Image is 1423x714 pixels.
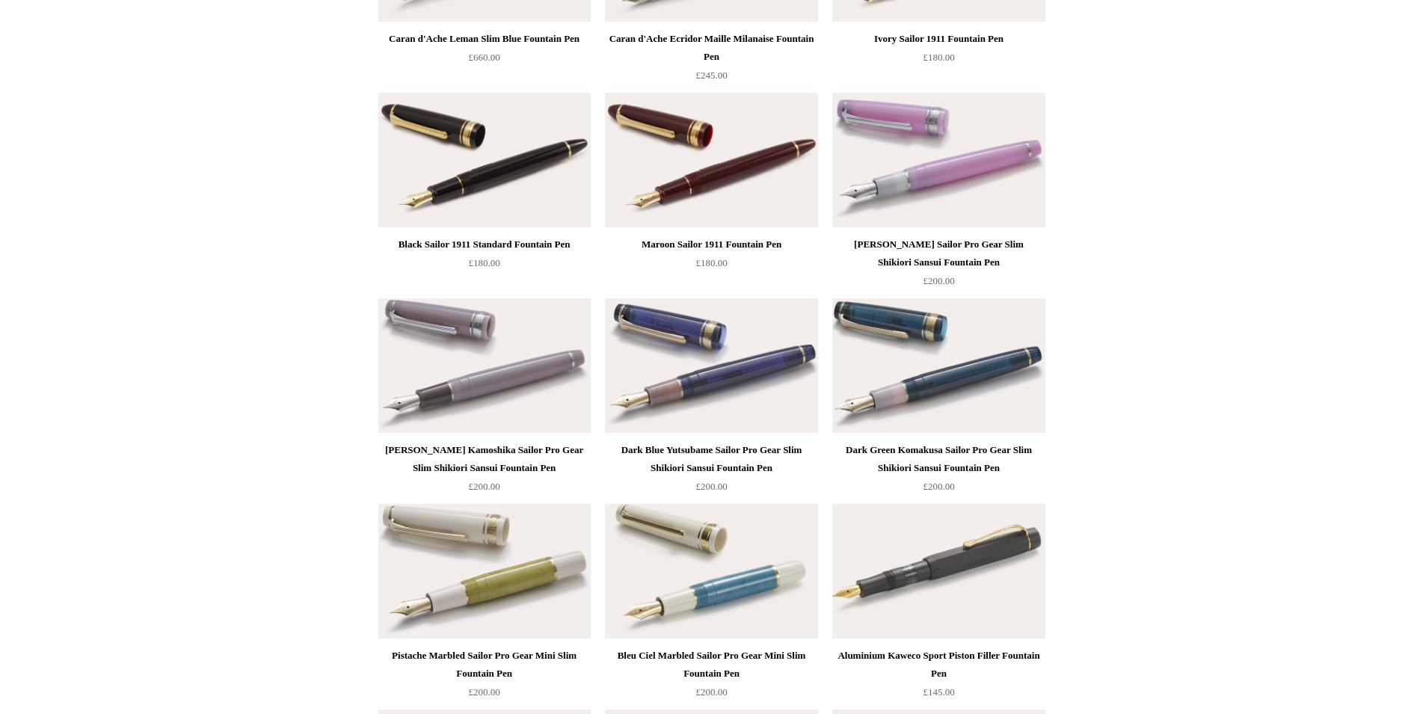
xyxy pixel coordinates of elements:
[832,93,1045,227] img: Lilac Nadeshiko Sailor Pro Gear Slim Shikiori Sansui Fountain Pen
[605,236,817,297] a: Maroon Sailor 1911 Fountain Pen £180.00
[832,504,1045,638] img: Aluminium Kaweco Sport Piston Filler Fountain Pen
[605,93,817,227] img: Maroon Sailor 1911 Fountain Pen
[695,481,727,492] span: £200.00
[468,52,500,63] span: £660.00
[382,30,587,48] div: Caran d'Ache Leman Slim Blue Fountain Pen
[605,441,817,502] a: Dark Blue Yutsubame Sailor Pro Gear Slim Shikiori Sansui Fountain Pen £200.00
[378,298,591,433] a: Dusty Lavender Kamoshika Sailor Pro Gear Slim Shikiori Sansui Fountain Pen Dusty Lavender Kamoshi...
[605,298,817,433] img: Dark Blue Yutsubame Sailor Pro Gear Slim Shikiori Sansui Fountain Pen
[605,298,817,433] a: Dark Blue Yutsubame Sailor Pro Gear Slim Shikiori Sansui Fountain Pen Dark Blue Yutsubame Sailor ...
[605,504,817,638] img: Bleu Ciel Marbled Sailor Pro Gear Mini Slim Fountain Pen
[378,647,591,708] a: Pistache Marbled Sailor Pro Gear Mini Slim Fountain Pen £200.00
[832,93,1045,227] a: Lilac Nadeshiko Sailor Pro Gear Slim Shikiori Sansui Fountain Pen Lilac Nadeshiko Sailor Pro Gear...
[609,647,814,683] div: Bleu Ciel Marbled Sailor Pro Gear Mini Slim Fountain Pen
[382,441,587,477] div: [PERSON_NAME] Kamoshika Sailor Pro Gear Slim Shikiori Sansui Fountain Pen
[923,481,954,492] span: £200.00
[609,441,814,477] div: Dark Blue Yutsubame Sailor Pro Gear Slim Shikiori Sansui Fountain Pen
[378,30,591,91] a: Caran d'Ache Leman Slim Blue Fountain Pen £660.00
[605,504,817,638] a: Bleu Ciel Marbled Sailor Pro Gear Mini Slim Fountain Pen Bleu Ciel Marbled Sailor Pro Gear Mini S...
[378,93,591,227] a: Black Sailor 1911 Standard Fountain Pen Black Sailor 1911 Standard Fountain Pen
[468,481,500,492] span: £200.00
[609,236,814,253] div: Maroon Sailor 1911 Fountain Pen
[832,441,1045,502] a: Dark Green Komakusa Sailor Pro Gear Slim Shikiori Sansui Fountain Pen £200.00
[378,504,591,638] a: Pistache Marbled Sailor Pro Gear Mini Slim Fountain Pen Pistache Marbled Sailor Pro Gear Mini Sli...
[468,257,500,268] span: £180.00
[468,686,500,698] span: £200.00
[378,504,591,638] img: Pistache Marbled Sailor Pro Gear Mini Slim Fountain Pen
[609,30,814,66] div: Caran d'Ache Ecridor Maille Milanaise Fountain Pen
[836,236,1041,271] div: [PERSON_NAME] Sailor Pro Gear Slim Shikiori Sansui Fountain Pen
[832,30,1045,91] a: Ivory Sailor 1911 Fountain Pen £180.00
[923,275,954,286] span: £200.00
[695,686,727,698] span: £200.00
[832,298,1045,433] a: Dark Green Komakusa Sailor Pro Gear Slim Shikiori Sansui Fountain Pen Dark Green Komakusa Sailor ...
[382,647,587,683] div: Pistache Marbled Sailor Pro Gear Mini Slim Fountain Pen
[382,236,587,253] div: Black Sailor 1911 Standard Fountain Pen
[923,686,954,698] span: £145.00
[836,30,1041,48] div: Ivory Sailor 1911 Fountain Pen
[836,441,1041,477] div: Dark Green Komakusa Sailor Pro Gear Slim Shikiori Sansui Fountain Pen
[695,70,727,81] span: £245.00
[378,441,591,502] a: [PERSON_NAME] Kamoshika Sailor Pro Gear Slim Shikiori Sansui Fountain Pen £200.00
[832,298,1045,433] img: Dark Green Komakusa Sailor Pro Gear Slim Shikiori Sansui Fountain Pen
[378,236,591,297] a: Black Sailor 1911 Standard Fountain Pen £180.00
[923,52,954,63] span: £180.00
[832,236,1045,297] a: [PERSON_NAME] Sailor Pro Gear Slim Shikiori Sansui Fountain Pen £200.00
[605,30,817,91] a: Caran d'Ache Ecridor Maille Milanaise Fountain Pen £245.00
[378,93,591,227] img: Black Sailor 1911 Standard Fountain Pen
[695,257,727,268] span: £180.00
[605,647,817,708] a: Bleu Ciel Marbled Sailor Pro Gear Mini Slim Fountain Pen £200.00
[836,647,1041,683] div: Aluminium Kaweco Sport Piston Filler Fountain Pen
[832,647,1045,708] a: Aluminium Kaweco Sport Piston Filler Fountain Pen £145.00
[378,298,591,433] img: Dusty Lavender Kamoshika Sailor Pro Gear Slim Shikiori Sansui Fountain Pen
[605,93,817,227] a: Maroon Sailor 1911 Fountain Pen Maroon Sailor 1911 Fountain Pen
[832,504,1045,638] a: Aluminium Kaweco Sport Piston Filler Fountain Pen Aluminium Kaweco Sport Piston Filler Fountain Pen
